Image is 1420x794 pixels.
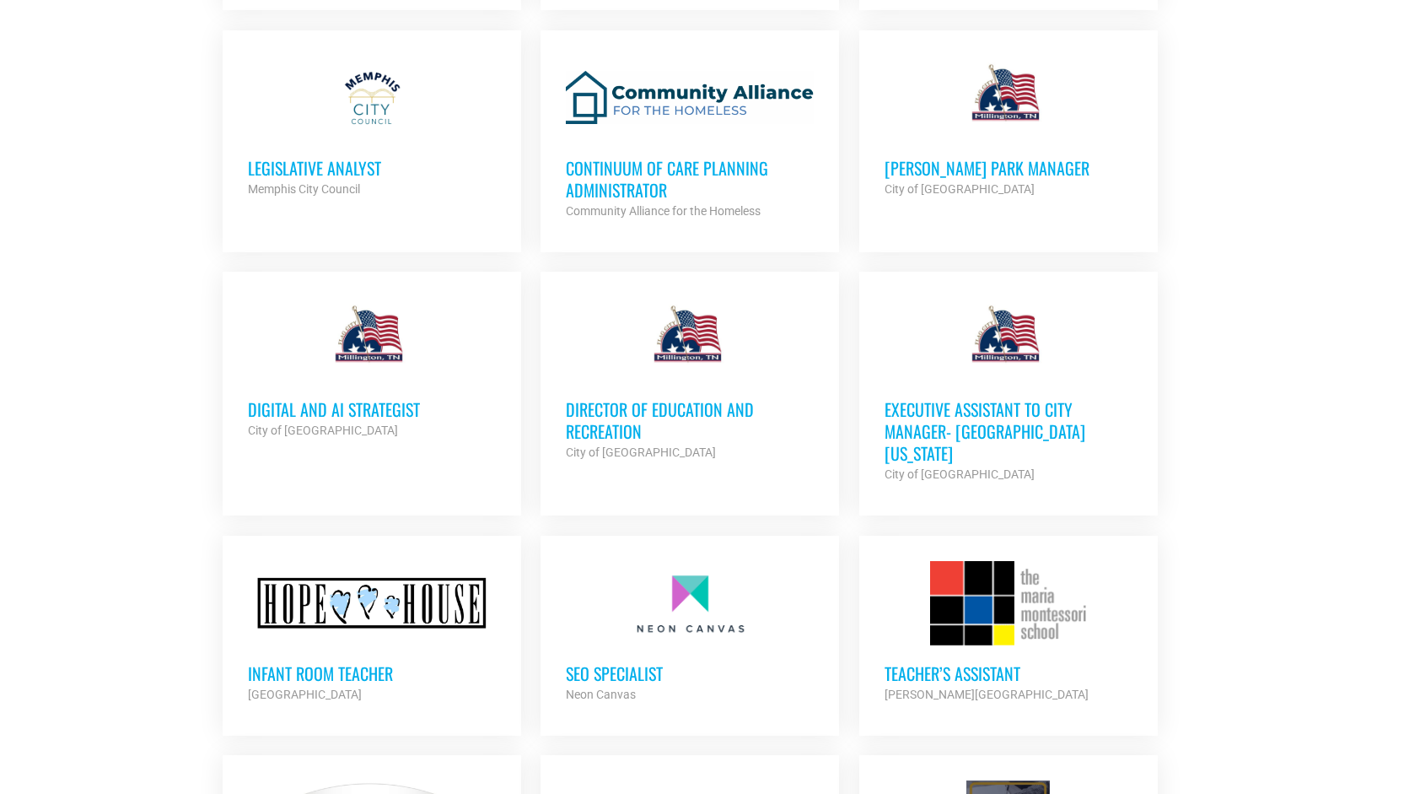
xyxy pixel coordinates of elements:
[566,204,761,218] strong: Community Alliance for the Homeless
[248,157,496,179] h3: Legislative Analyst
[885,467,1035,481] strong: City of [GEOGRAPHIC_DATA]
[541,536,839,730] a: SEO Specialist Neon Canvas
[859,272,1158,510] a: Executive Assistant to City Manager- [GEOGRAPHIC_DATA] [US_STATE] City of [GEOGRAPHIC_DATA]
[248,662,496,684] h3: Infant Room Teacher
[885,157,1132,179] h3: [PERSON_NAME] PARK MANAGER
[248,398,496,420] h3: Digital and AI Strategist
[223,536,521,730] a: Infant Room Teacher [GEOGRAPHIC_DATA]
[248,182,360,196] strong: Memphis City Council
[248,424,398,437] strong: City of [GEOGRAPHIC_DATA]
[885,688,1089,701] strong: [PERSON_NAME][GEOGRAPHIC_DATA]
[566,398,814,442] h3: Director of Education and Recreation
[541,30,839,246] a: Continuum of Care Planning Administrator Community Alliance for the Homeless
[248,688,362,701] strong: [GEOGRAPHIC_DATA]
[859,536,1158,730] a: Teacher’s Assistant [PERSON_NAME][GEOGRAPHIC_DATA]
[566,688,636,701] strong: Neon Canvas
[223,272,521,466] a: Digital and AI Strategist City of [GEOGRAPHIC_DATA]
[566,446,716,459] strong: City of [GEOGRAPHIC_DATA]
[566,157,814,201] h3: Continuum of Care Planning Administrator
[885,398,1132,464] h3: Executive Assistant to City Manager- [GEOGRAPHIC_DATA] [US_STATE]
[885,182,1035,196] strong: City of [GEOGRAPHIC_DATA]
[859,30,1158,224] a: [PERSON_NAME] PARK MANAGER City of [GEOGRAPHIC_DATA]
[541,272,839,488] a: Director of Education and Recreation City of [GEOGRAPHIC_DATA]
[885,662,1132,684] h3: Teacher’s Assistant
[223,30,521,224] a: Legislative Analyst Memphis City Council
[566,662,814,684] h3: SEO Specialist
